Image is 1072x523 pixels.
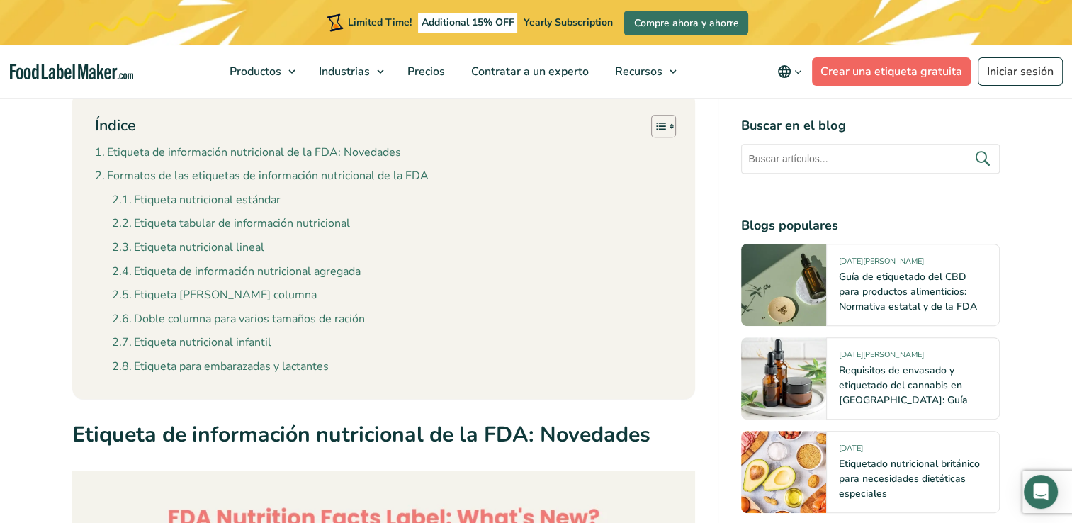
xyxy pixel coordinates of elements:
[112,215,350,233] a: Etiqueta tabular de información nutricional
[641,114,672,138] a: Toggle Table of Content
[1024,475,1058,509] div: Open Intercom Messenger
[95,167,429,186] a: Formatos de las etiquetas de información nutricional de la FDA
[838,457,979,500] a: Etiquetado nutricional británico para necesidades dietéticas especiales
[348,16,412,29] span: Limited Time!
[217,45,303,98] a: Productos
[315,64,371,79] span: Industrias
[72,420,650,449] strong: Etiqueta de información nutricional de la FDA: Novedades
[112,358,329,376] a: Etiqueta para embarazadas y lactantes
[838,443,862,459] span: [DATE]
[838,364,967,407] a: Requisitos de envasado y etiquetado del cannabis en [GEOGRAPHIC_DATA]: Guía
[741,144,1000,174] input: Buscar artículos...
[112,263,361,281] a: Etiqueta de información nutricional agregada
[306,45,391,98] a: Industrias
[458,45,599,98] a: Contratar a un experto
[838,256,923,272] span: [DATE][PERSON_NAME]
[741,116,1000,135] h4: Buscar en el blog
[611,64,664,79] span: Recursos
[602,45,684,98] a: Recursos
[838,349,923,366] span: [DATE][PERSON_NAME]
[225,64,283,79] span: Productos
[112,310,365,329] a: Doble columna para varios tamaños de ración
[95,115,136,137] p: Índice
[395,45,455,98] a: Precios
[418,13,518,33] span: Additional 15% OFF
[112,239,264,257] a: Etiqueta nutricional lineal
[741,216,1000,235] h4: Blogs populares
[467,64,590,79] span: Contratar a un experto
[112,191,281,210] a: Etiqueta nutricional estándar
[838,270,976,313] a: Guía de etiquetado del CBD para productos alimenticios: Normativa estatal y de la FDA
[624,11,748,35] a: Compre ahora y ahorre
[524,16,612,29] span: Yearly Subscription
[112,334,271,352] a: Etiqueta nutricional infantil
[403,64,446,79] span: Precios
[812,57,971,86] a: Crear una etiqueta gratuita
[978,57,1063,86] a: Iniciar sesión
[95,144,401,162] a: Etiqueta de información nutricional de la FDA: Novedades
[112,286,317,305] a: Etiqueta [PERSON_NAME] columna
